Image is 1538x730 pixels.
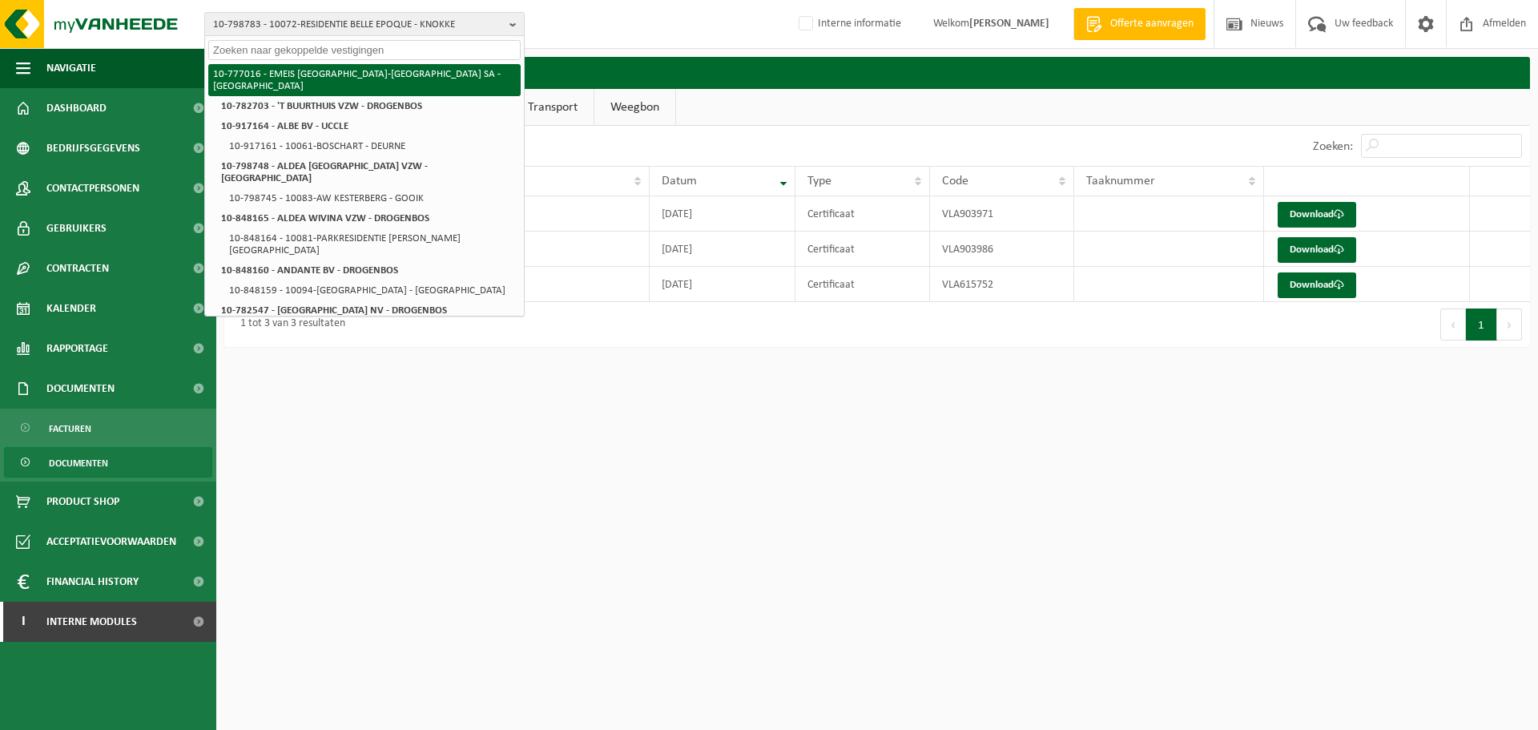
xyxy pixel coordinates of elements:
span: Dashboard [46,88,107,128]
td: [DATE] [650,232,795,267]
a: Weegbon [594,89,675,126]
a: Download [1278,272,1356,298]
td: VLA615752 [930,267,1074,302]
input: Zoeken naar gekoppelde vestigingen [208,40,521,60]
span: Navigatie [46,48,96,88]
span: I [16,602,30,642]
a: Offerte aanvragen [1073,8,1206,40]
label: Zoeken: [1313,140,1353,153]
td: Certificaat [795,232,930,267]
span: Interne modules [46,602,137,642]
td: VLA903986 [930,232,1074,267]
span: Offerte aanvragen [1106,16,1198,32]
span: Gebruikers [46,208,107,248]
strong: 10-917164 - ALBE BV - UCCLE [221,121,348,131]
span: Documenten [49,448,108,478]
span: Taaknummer [1086,175,1155,188]
span: 10-798783 - 10072-RESIDENTIE BELLE EPOQUE - KNOKKE [213,13,503,37]
button: Next [1497,309,1522,341]
span: Datum [662,175,697,188]
span: Acceptatievoorwaarden [46,522,176,562]
strong: [PERSON_NAME] [969,18,1049,30]
li: 10-917161 - 10061-BOSCHART - DEURNE [224,136,521,156]
a: Download [1278,202,1356,228]
li: 10-798745 - 10083-AW KESTERBERG - GOOIK [224,188,521,208]
span: Contracten [46,248,109,288]
li: 10-848159 - 10094-[GEOGRAPHIC_DATA] - [GEOGRAPHIC_DATA] [224,280,521,300]
td: Certificaat [795,196,930,232]
td: [DATE] [650,267,795,302]
span: Bedrijfsgegevens [46,128,140,168]
div: 1 tot 3 van 3 resultaten [232,310,345,339]
button: 1 [1466,309,1497,341]
a: Facturen [4,413,212,443]
button: Previous [1440,309,1466,341]
span: Documenten [46,369,115,409]
span: Product Shop [46,482,119,522]
h2: Documenten [224,57,1530,88]
label: Interne informatie [795,12,901,36]
span: Financial History [46,562,139,602]
td: Certificaat [795,267,930,302]
li: 10-777016 - EMEIS [GEOGRAPHIC_DATA]-[GEOGRAPHIC_DATA] SA - [GEOGRAPHIC_DATA] [208,64,521,96]
li: 10-848164 - 10081-PARKRESIDENTIE [PERSON_NAME][GEOGRAPHIC_DATA] [224,228,521,260]
span: Contactpersonen [46,168,139,208]
td: [DATE] [650,196,795,232]
strong: 10-848165 - ALDEA WIVINA VZW - DROGENBOS [221,213,429,224]
a: Transport [512,89,594,126]
span: Type [807,175,831,188]
strong: 10-848160 - ANDANTE BV - DROGENBOS [221,265,398,276]
a: Documenten [4,447,212,478]
strong: 10-782547 - [GEOGRAPHIC_DATA] NV - DROGENBOS [221,305,447,316]
span: Kalender [46,288,96,329]
strong: 10-782703 - 'T BUURTHUIS VZW - DROGENBOS [221,101,422,111]
strong: 10-798748 - ALDEA [GEOGRAPHIC_DATA] VZW - [GEOGRAPHIC_DATA] [221,161,428,184]
button: 10-798783 - 10072-RESIDENTIE BELLE EPOQUE - KNOKKE [204,12,525,36]
span: Facturen [49,413,91,444]
a: Download [1278,237,1356,263]
td: VLA903971 [930,196,1074,232]
span: Rapportage [46,329,108,369]
span: Code [942,175,968,188]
